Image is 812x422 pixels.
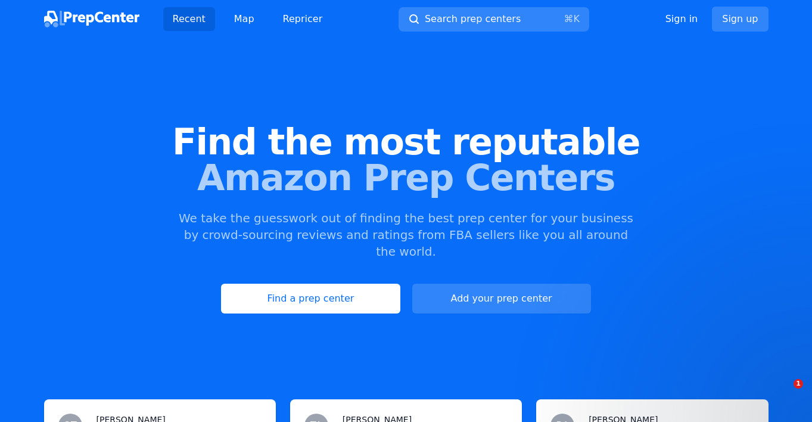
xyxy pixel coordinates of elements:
[412,284,591,314] a: Add your prep center
[665,12,698,26] a: Sign in
[44,11,139,27] img: PrepCenter
[178,210,635,260] p: We take the guesswork out of finding the best prep center for your business by crowd-sourcing rev...
[425,12,521,26] span: Search prep centers
[273,7,332,31] a: Repricer
[712,7,768,32] a: Sign up
[794,379,803,389] span: 1
[19,160,793,196] span: Amazon Prep Centers
[399,7,589,32] button: Search prep centers⌘K
[573,13,580,24] kbd: K
[225,7,264,31] a: Map
[163,7,215,31] a: Recent
[564,13,573,24] kbd: ⌘
[769,379,798,408] iframe: Intercom live chat
[221,284,400,314] a: Find a prep center
[19,124,793,160] span: Find the most reputable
